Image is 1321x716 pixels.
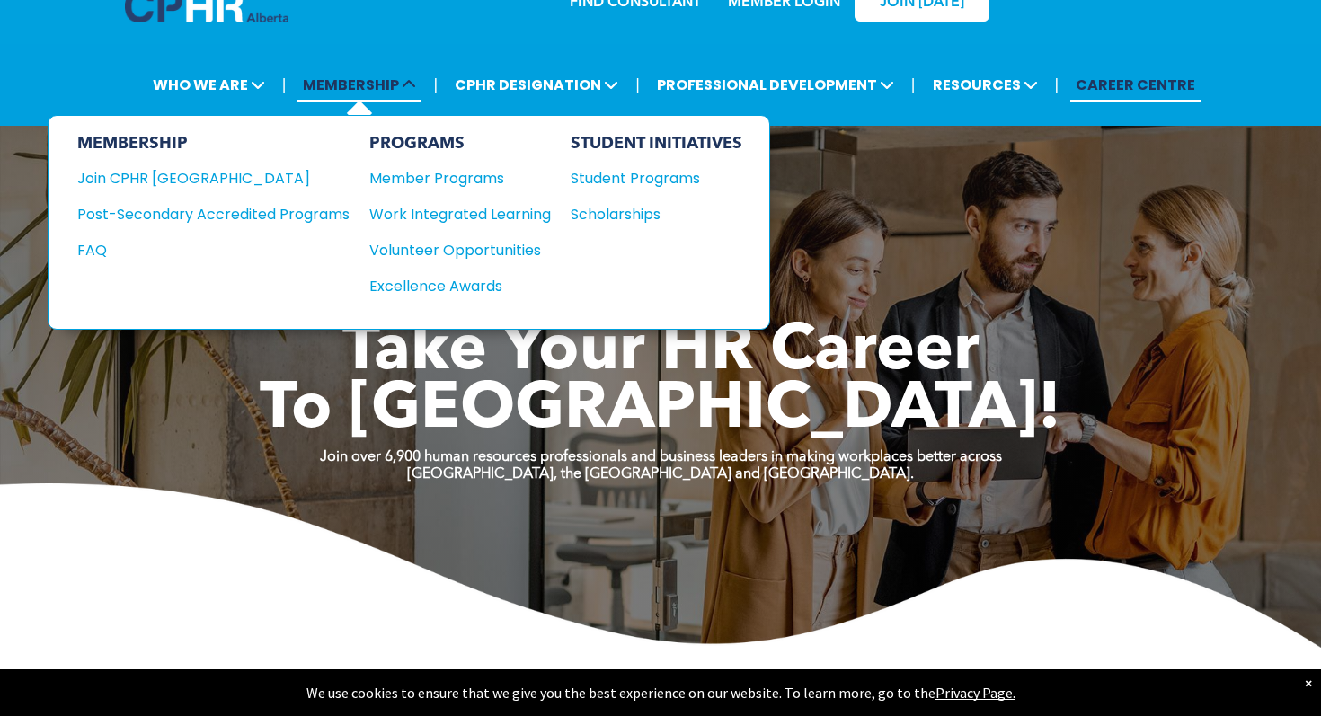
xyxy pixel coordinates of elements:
li: | [635,66,640,103]
li: | [433,66,438,103]
span: Take Your HR Career [342,320,980,385]
div: MEMBERSHIP [77,134,350,154]
span: PROFESSIONAL DEVELOPMENT [652,68,900,102]
div: Member Programs [369,167,533,190]
a: CAREER CENTRE [1070,68,1201,102]
a: Join CPHR [GEOGRAPHIC_DATA] [77,167,350,190]
div: PROGRAMS [369,134,551,154]
div: Join CPHR [GEOGRAPHIC_DATA] [77,167,323,190]
div: FAQ [77,239,323,261]
div: Excellence Awards [369,275,533,297]
span: WHO WE ARE [147,68,270,102]
span: MEMBERSHIP [297,68,421,102]
a: Scholarships [571,203,742,225]
div: Work Integrated Learning [369,203,533,225]
a: Student Programs [571,167,742,190]
a: Excellence Awards [369,275,551,297]
div: Dismiss notification [1305,674,1312,692]
strong: [GEOGRAPHIC_DATA], the [GEOGRAPHIC_DATA] and [GEOGRAPHIC_DATA]. [407,467,914,482]
span: CPHR DESIGNATION [449,68,624,102]
li: | [1055,66,1059,103]
div: STUDENT INITIATIVES [571,134,742,154]
a: Post-Secondary Accredited Programs [77,203,350,225]
div: Volunteer Opportunities [369,239,533,261]
a: Member Programs [369,167,551,190]
li: | [282,66,287,103]
li: | [911,66,916,103]
a: Work Integrated Learning [369,203,551,225]
strong: Join over 6,900 human resources professionals and business leaders in making workplaces better ac... [320,450,1002,464]
div: Scholarships [571,203,725,225]
div: Post-Secondary Accredited Programs [77,203,323,225]
div: Student Programs [571,167,725,190]
a: FAQ [77,239,350,261]
a: Volunteer Opportunities [369,239,551,261]
a: Privacy Page. [935,684,1015,702]
span: To [GEOGRAPHIC_DATA]! [260,378,1061,443]
span: RESOURCES [927,68,1043,102]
